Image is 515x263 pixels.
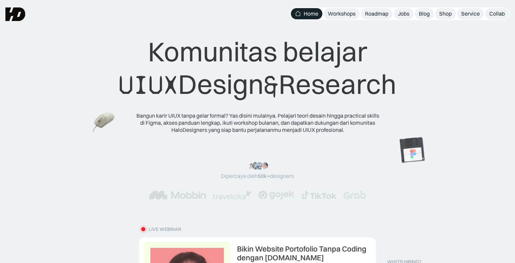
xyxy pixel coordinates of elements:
[119,35,396,101] div: Komunitas belajar Design Research
[136,112,380,133] div: Bangun karir UIUX tanpa gelar formal? Yas disini mulainya. Pelajari teori desain hingga practical...
[149,226,181,232] div: LIVE WEBINAR
[291,8,322,19] a: Home
[457,8,484,19] a: Service
[485,8,509,19] a: Collab
[304,10,318,17] div: Home
[398,10,409,17] div: Jobs
[489,10,505,17] div: Collab
[419,10,430,17] div: Blog
[394,8,413,19] a: Jobs
[439,10,452,17] div: Shop
[221,173,294,180] div: Dipercaya oleh designers
[324,8,360,19] a: Workshops
[365,10,388,17] div: Roadmap
[435,8,456,19] a: Shop
[328,10,356,17] div: Workshops
[264,69,279,101] span: &
[258,173,270,179] span: 50k+
[415,8,434,19] a: Blog
[361,8,392,19] a: Roadmap
[119,69,178,101] span: UIUX
[461,10,480,17] div: Service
